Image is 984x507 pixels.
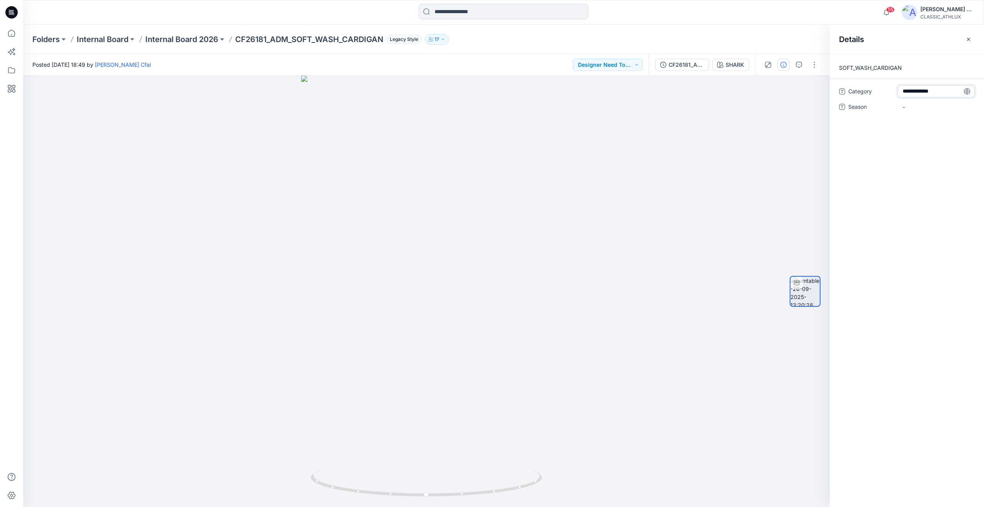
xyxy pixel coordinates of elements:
span: Category [848,87,895,98]
div: SHARK [726,61,744,69]
button: Legacy Style [383,34,422,45]
span: - [903,103,970,111]
img: turntable-26-09-2025-13:20:28 [790,277,820,306]
span: Legacy Style [386,35,422,44]
a: Internal Board 2026 [145,34,218,45]
p: 17 [435,35,439,44]
span: 55 [886,7,895,13]
a: Internal Board [77,34,128,45]
p: CF26181_ADM_SOFT_WASH_CARDIGAN [235,34,383,45]
h2: Details [839,35,864,44]
button: SHARK [712,59,749,71]
a: Folders [32,34,60,45]
button: CF26181_ADM_SOFT_WASH_CARDIGAN [655,59,709,71]
div: CLASSIC_ATHLUX [920,14,974,20]
a: [PERSON_NAME] Cfai [95,61,151,68]
button: Details [777,59,790,71]
span: Season [848,102,895,113]
button: 17 [425,34,449,45]
div: CF26181_ADM_SOFT_WASH_CARDIGAN [669,61,704,69]
div: [PERSON_NAME] Cfai [920,5,974,14]
p: SOFT_WASH_CARDIGAN [830,63,984,73]
span: Posted [DATE] 18:49 by [32,61,151,69]
img: avatar [902,5,917,20]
